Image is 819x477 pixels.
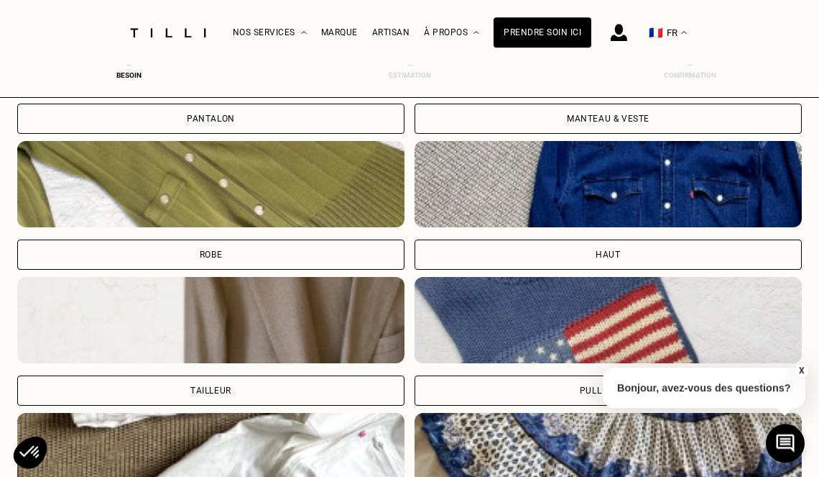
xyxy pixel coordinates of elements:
div: Pull & gilet [580,386,637,395]
span: 🇫🇷 [649,26,663,40]
img: Tilli retouche votre Pull & gilet [415,277,802,363]
a: Artisan [372,27,410,37]
div: À propos [424,1,479,65]
p: Bonjour, avez-vous des questions? [603,368,805,408]
div: Confirmation [662,71,719,79]
img: Logo du service de couturière Tilli [125,28,211,37]
div: Pantalon [187,114,235,123]
div: Nos services [233,1,307,65]
img: Tilli retouche votre Haut [415,141,802,227]
div: Besoin [101,71,158,79]
button: 🇫🇷 FR [642,1,694,65]
img: menu déroulant [681,31,687,35]
div: Tailleur [190,386,231,395]
img: Menu déroulant à propos [473,31,479,35]
div: Robe [200,250,222,259]
img: Tilli retouche votre Robe [17,141,404,227]
div: Estimation [381,71,438,79]
button: X [794,363,808,378]
a: Prendre soin ici [494,17,591,47]
img: icône connexion [611,24,627,41]
div: Haut [596,250,620,259]
img: Tilli retouche votre Tailleur [17,277,404,363]
img: Menu déroulant [301,31,307,35]
div: Manteau & Veste [567,114,649,123]
a: Marque [321,27,358,37]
